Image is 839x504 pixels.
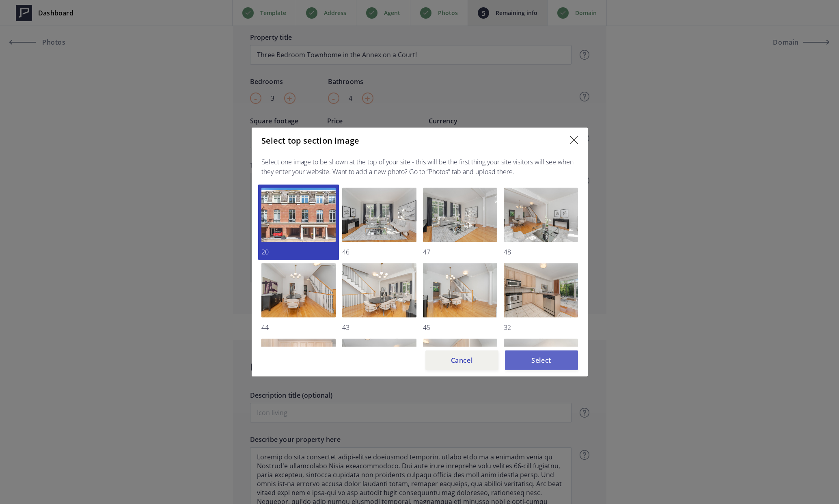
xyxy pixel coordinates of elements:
[425,351,498,370] button: Cancel
[504,323,578,332] p: 32
[423,323,497,332] p: 45
[570,136,578,144] img: close
[342,247,416,257] p: 46
[261,323,336,332] p: 44
[423,247,497,257] p: 47
[261,157,578,177] p: Select one image to be shown at the top of your site - this will be the first thing your site vis...
[504,247,578,257] p: 48
[261,247,336,257] p: 20
[261,136,360,146] h5: Select top section image
[505,351,578,370] button: Select
[342,323,416,332] p: 43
